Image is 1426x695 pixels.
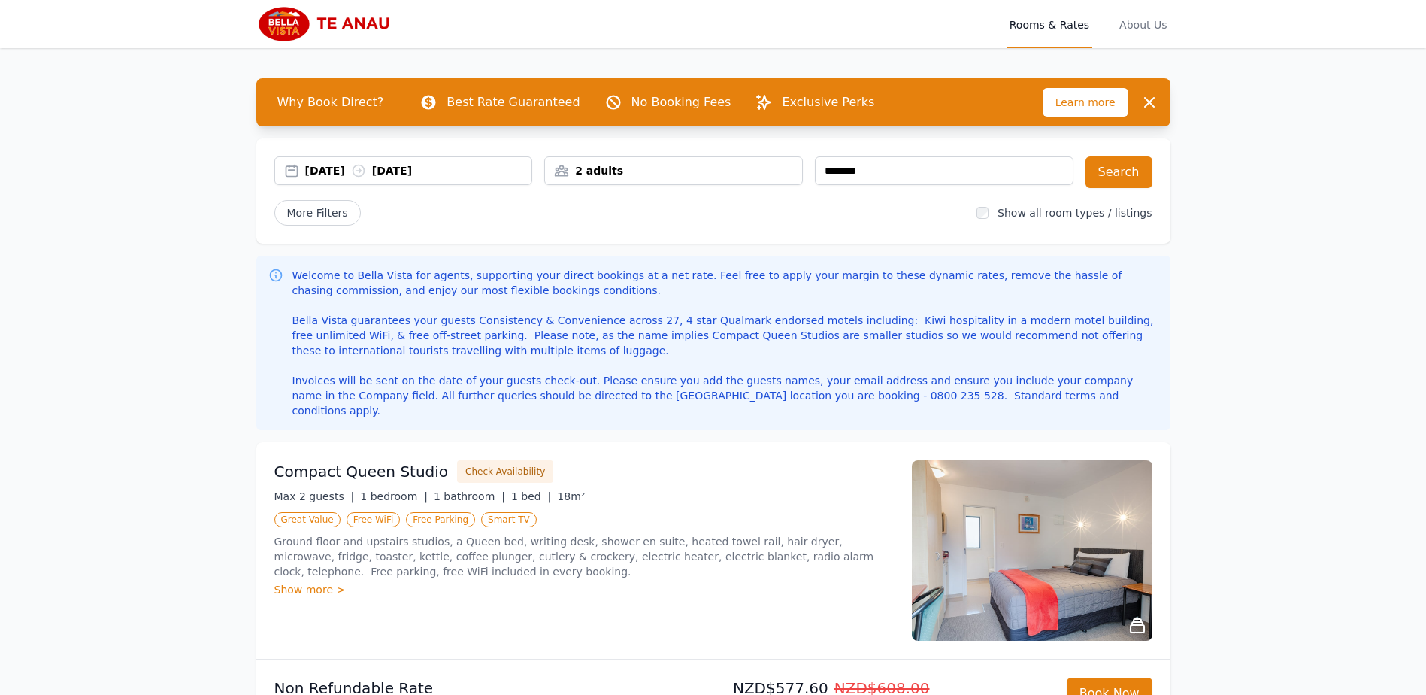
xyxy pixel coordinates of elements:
p: Ground floor and upstairs studios, a Queen bed, writing desk, shower en suite, heated towel rail,... [274,534,894,579]
span: Smart TV [481,512,537,527]
button: Check Availability [457,460,553,483]
span: Max 2 guests | [274,490,355,502]
p: Best Rate Guaranteed [447,93,580,111]
div: Show more > [274,582,894,597]
p: Welcome to Bella Vista for agents, supporting your direct bookings at a net rate. Feel free to ap... [292,268,1158,418]
span: Free WiFi [347,512,401,527]
button: Search [1085,156,1152,188]
span: Free Parking [406,512,475,527]
p: Exclusive Perks [782,93,874,111]
span: 18m² [557,490,585,502]
img: Bella Vista Te Anau [256,6,401,42]
p: No Booking Fees [631,93,731,111]
span: 1 bathroom | [434,490,505,502]
span: More Filters [274,200,361,226]
div: 2 adults [545,163,802,178]
span: Great Value [274,512,341,527]
label: Show all room types / listings [998,207,1152,219]
div: [DATE] [DATE] [305,163,532,178]
span: Learn more [1043,88,1128,117]
span: 1 bedroom | [360,490,428,502]
span: 1 bed | [511,490,551,502]
span: Why Book Direct? [265,87,396,117]
h3: Compact Queen Studio [274,461,449,482]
